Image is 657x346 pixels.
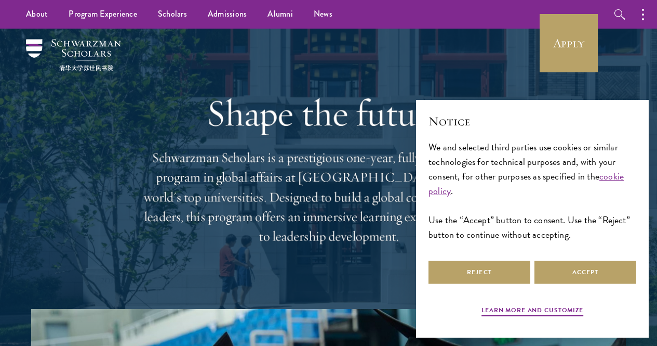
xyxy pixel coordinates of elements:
[142,91,516,135] h1: Shape the future.
[481,305,583,318] button: Learn more and customize
[428,140,636,242] div: We and selected third parties use cookies or similar technologies for technical purposes and, wit...
[26,39,121,71] img: Schwarzman Scholars
[540,14,598,72] a: Apply
[428,169,624,198] a: cookie policy
[534,261,636,284] button: Accept
[428,112,636,130] h2: Notice
[428,261,530,284] button: Reject
[142,148,516,247] p: Schwarzman Scholars is a prestigious one-year, fully funded master’s program in global affairs at...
